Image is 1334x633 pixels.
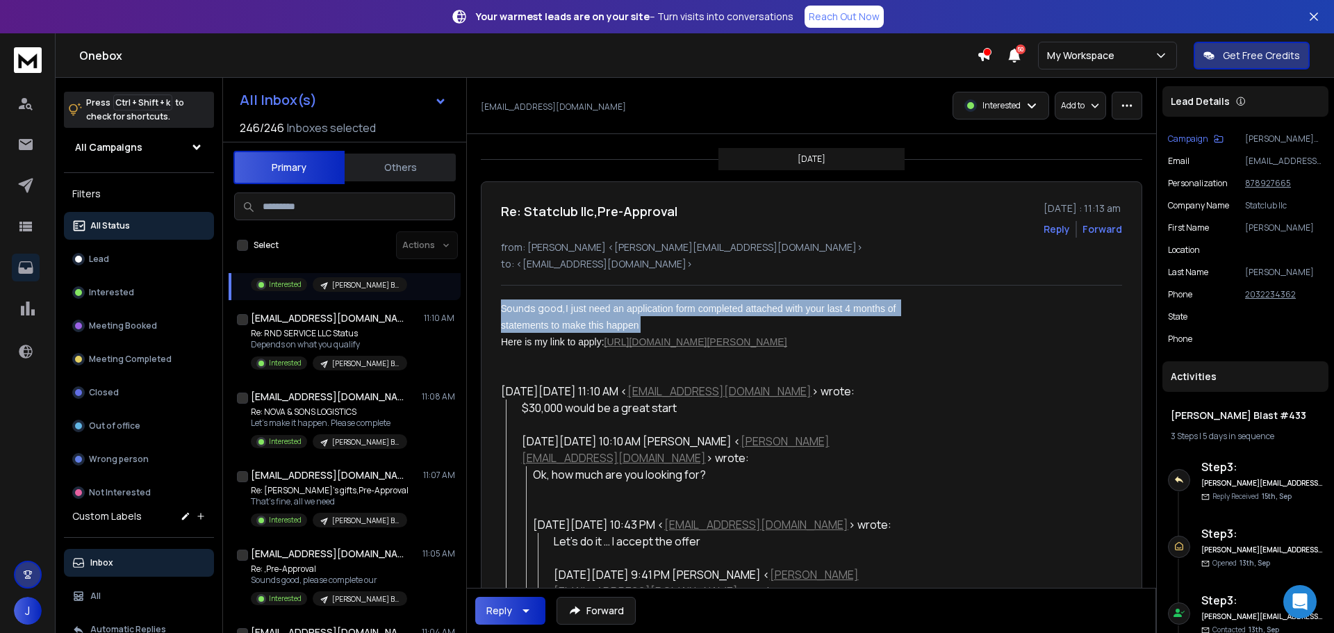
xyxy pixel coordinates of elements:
p: Phone [1168,289,1192,300]
h6: Step 3 : [1201,592,1323,609]
span: I just need an application form completed attached with your last 4 months of statements to make ... [501,303,898,331]
div: Forward [1082,222,1122,236]
h3: Inboxes selected [287,120,376,136]
button: J [14,597,42,625]
p: Meeting Booked [89,320,157,331]
button: Campaign [1168,133,1224,145]
img: logo [14,47,42,73]
p: Inbox [90,557,113,568]
p: [PERSON_NAME] Blast #433 [332,516,399,526]
h1: [EMAIL_ADDRESS][DOMAIN_NAME] [251,311,404,325]
h1: All Inbox(s) [240,93,317,107]
button: Primary [233,151,345,184]
button: Wrong person [64,445,214,473]
div: $30,000 would be a great start [522,400,907,416]
p: Company Name [1168,200,1229,211]
div: [DATE][DATE] 11:10 AM < > wrote: [501,383,907,400]
div: [DATE][DATE] 10:43 PM < > wrote: [533,516,907,533]
p: Re: [PERSON_NAME]'s gifts,Pre-Approval [251,485,409,496]
div: Reply [486,604,512,618]
h1: Onebox [79,47,977,64]
button: Meeting Completed [64,345,214,373]
p: – Turn visits into conversations [476,10,793,24]
p: All Status [90,220,130,231]
h3: Custom Labels [72,509,142,523]
p: That's fine, all we need [251,496,409,507]
button: Out of office [64,412,214,440]
h1: [EMAIL_ADDRESS][DOMAIN_NAME] [251,547,404,561]
div: Let’s do it … I accept the offer [554,533,907,550]
span: Sounds good, [501,302,566,315]
p: All [90,591,101,602]
p: Not Interested [89,487,151,498]
p: [EMAIL_ADDRESS][DOMAIN_NAME] [1245,156,1323,167]
div: [DATE][DATE] 9:41 PM [PERSON_NAME] < > wrote: [554,566,907,600]
p: to: <[EMAIL_ADDRESS][DOMAIN_NAME]> [501,257,1122,271]
h6: [PERSON_NAME][EMAIL_ADDRESS][DOMAIN_NAME] [1201,478,1323,488]
h3: Filters [64,184,214,204]
button: Reply [475,597,545,625]
p: Add to [1061,100,1085,111]
p: Out of office [89,420,140,431]
button: Inbox [64,549,214,577]
p: location [1168,245,1200,256]
p: Lead [89,254,109,265]
div: Activities [1162,361,1328,392]
p: Get Free Credits [1223,49,1300,63]
p: [PERSON_NAME] Blast #433 [332,280,399,290]
button: All Inbox(s) [229,86,458,114]
p: 11:08 AM [422,391,455,402]
a: [URL][DOMAIN_NAME][PERSON_NAME] [604,336,787,347]
tcxspan: Call 878927665 via 3CX [1245,177,1291,189]
h6: Step 3 : [1201,459,1323,475]
p: Closed [89,387,119,398]
p: [PERSON_NAME] Blast #433 [332,594,399,605]
p: 11:05 AM [422,548,455,559]
span: 246 / 246 [240,120,284,136]
p: Interested [269,358,302,368]
p: [DATE] : 11:13 am [1044,202,1122,215]
span: Ctrl + Shift + k [113,94,172,110]
strong: Your warmest leads are on your site [476,10,650,23]
h1: Re: Statclub llc,Pre-Approval [501,202,677,221]
a: Reach Out Now [805,6,884,28]
p: Interested [269,279,302,290]
p: Phone [1168,334,1192,345]
p: Last Name [1168,267,1208,278]
button: All [64,582,214,610]
span: 13th, Sep [1240,558,1270,568]
h6: [PERSON_NAME][EMAIL_ADDRESS][DOMAIN_NAME] [1201,545,1323,555]
span: 3 Steps [1171,430,1198,442]
p: Interested [269,515,302,525]
p: Reply Received [1212,491,1292,502]
p: [PERSON_NAME] Blast #433 [1245,133,1323,145]
p: Statclub llc [1245,200,1323,211]
span: 5 days in sequence [1203,430,1274,442]
button: Get Free Credits [1194,42,1310,69]
p: Interested [269,593,302,604]
p: Email [1168,156,1189,167]
p: [DATE] [798,154,825,165]
p: [EMAIL_ADDRESS][DOMAIN_NAME] [481,101,626,113]
span: 50 [1016,44,1026,54]
span: Here is my link to apply: [501,336,604,347]
label: Select [254,240,279,251]
button: Not Interested [64,479,214,507]
p: Opened [1212,558,1270,568]
h1: [EMAIL_ADDRESS][DOMAIN_NAME] [251,468,404,482]
button: Others [345,152,456,183]
p: Personalization [1168,178,1228,189]
p: [PERSON_NAME] Blast #433 [332,359,399,369]
h6: [PERSON_NAME][EMAIL_ADDRESS][DOMAIN_NAME] [1201,611,1323,622]
p: State [1168,311,1187,322]
button: Lead [64,245,214,273]
p: Reach Out Now [809,10,880,24]
a: [EMAIL_ADDRESS][DOMAIN_NAME] [627,384,812,399]
p: Interested [89,287,134,298]
button: All Status [64,212,214,240]
div: [DATE][DATE] 10:10 AM [PERSON_NAME] < > wrote: [522,433,907,466]
p: Interested [269,436,302,447]
p: 11:10 AM [424,313,455,324]
p: [PERSON_NAME] [1245,267,1323,278]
